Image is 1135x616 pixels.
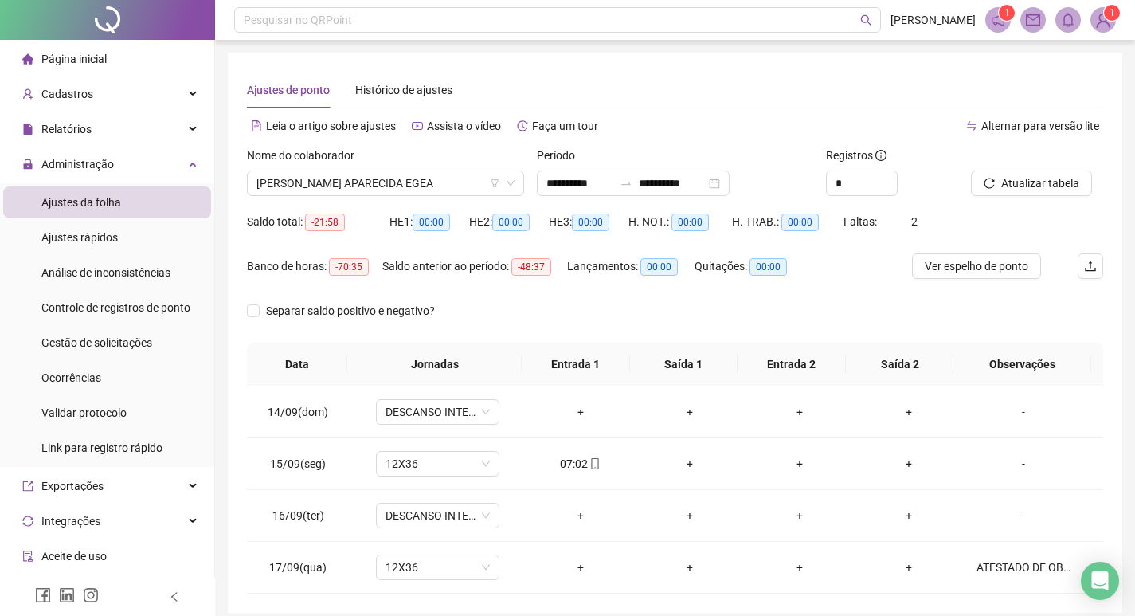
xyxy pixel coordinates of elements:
[347,343,521,386] th: Jornadas
[329,258,369,276] span: -70:35
[867,403,952,421] div: +
[976,507,1070,524] div: -
[41,441,162,454] span: Link para registro rápido
[620,177,632,190] span: swap-right
[22,159,33,170] span: lock
[382,257,567,276] div: Saldo anterior ao período:
[630,343,738,386] th: Saída 1
[41,53,107,65] span: Página inicial
[867,507,952,524] div: +
[588,458,601,469] span: mobile
[620,177,632,190] span: to
[256,171,515,195] span: ADRIANA CLAUDIA APARECIDA EGEA
[875,150,886,161] span: info-circle
[976,403,1070,421] div: -
[427,120,501,132] span: Assista o vídeo
[266,120,396,132] span: Leia o artigo sobre ajustes
[41,480,104,492] span: Exportações
[991,13,1005,27] span: notification
[925,257,1028,275] span: Ver espelho de ponto
[749,258,787,276] span: 00:00
[971,171,1092,196] button: Atualizar tabela
[1084,260,1097,273] span: upload
[1001,175,1079,192] span: Atualizar tabela
[999,5,1015,21] sup: 1
[251,120,262,131] span: file-text
[826,147,886,164] span: Registros
[169,591,180,602] span: left
[781,214,819,231] span: 00:00
[976,559,1070,576] div: ATESTADO DE OBITO MÃE
[247,84,330,96] span: Ajustes de ponto
[537,147,585,164] label: Período
[22,88,33,100] span: user-add
[41,196,121,209] span: Ajustes da folha
[389,213,469,231] div: HE 1:
[738,343,846,386] th: Entrada 2
[648,507,732,524] div: +
[41,406,127,419] span: Validar protocolo
[247,147,365,164] label: Nome do colaborador
[41,231,118,244] span: Ajustes rápidos
[912,253,1041,279] button: Ver espelho de ponto
[567,257,695,276] div: Lançamentos:
[41,550,107,563] span: Aceite de uso
[671,214,709,231] span: 00:00
[549,213,628,231] div: HE 3:
[538,455,623,473] div: 07:02
[41,88,93,100] span: Cadastros
[757,559,842,576] div: +
[867,559,952,576] div: +
[966,355,1078,373] span: Observações
[517,120,528,131] span: history
[492,214,530,231] span: 00:00
[640,258,678,276] span: 00:00
[83,587,99,603] span: instagram
[386,452,490,476] span: 12X36
[757,403,842,421] div: +
[522,343,630,386] th: Entrada 1
[41,371,101,384] span: Ocorrências
[270,457,326,470] span: 15/09(seg)
[22,551,33,562] span: audit
[269,561,327,574] span: 17/09(qua)
[41,158,114,171] span: Administração
[247,257,382,276] div: Banco de horas:
[1026,13,1040,27] span: mail
[272,509,324,522] span: 16/09(ter)
[532,120,598,132] span: Faça um tour
[1081,562,1119,600] div: Open Intercom Messenger
[268,406,328,418] span: 14/09(dom)
[305,214,345,231] span: -21:58
[911,215,918,228] span: 2
[538,403,623,421] div: +
[1110,7,1115,18] span: 1
[1104,5,1120,21] sup: Atualize o seu contato no menu Meus Dados
[41,266,170,279] span: Análise de inconsistências
[247,213,389,231] div: Saldo total:
[846,343,954,386] th: Saída 2
[757,507,842,524] div: +
[953,343,1090,386] th: Observações
[695,257,806,276] div: Quitações:
[386,400,490,424] span: DESCANSO INTER-JORNADA
[1091,8,1115,32] img: 91919
[41,515,100,528] span: Integrações
[890,11,976,29] span: [PERSON_NAME]
[860,14,872,26] span: search
[511,258,551,276] span: -48:37
[41,301,190,314] span: Controle de registros de ponto
[538,507,623,524] div: +
[41,123,92,135] span: Relatórios
[59,587,75,603] span: linkedin
[648,455,732,473] div: +
[538,559,623,576] div: +
[867,455,952,473] div: +
[732,213,843,231] div: H. TRAB.:
[490,179,499,188] span: filter
[260,302,441,320] span: Separar saldo positivo e negativo?
[981,120,1099,132] span: Alternar para versão lite
[469,213,549,231] div: HE 2:
[628,213,732,231] div: H. NOT.:
[648,559,732,576] div: +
